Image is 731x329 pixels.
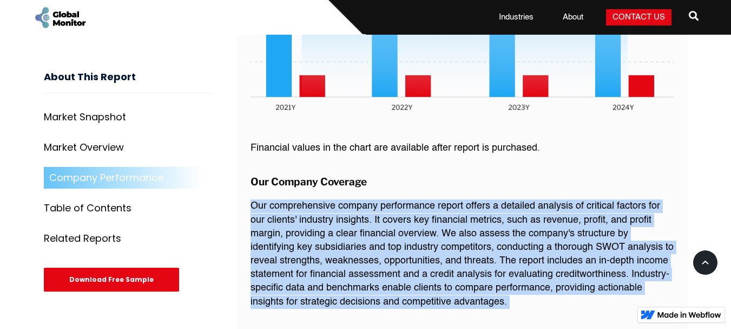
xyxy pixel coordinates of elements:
[606,9,671,25] a: Contact Us
[44,107,211,128] a: Market Snapshot
[251,141,674,155] p: Financial values in the chart are available after report is purchased.
[44,203,131,214] div: Table of Contents
[251,177,674,187] h3: Our Company Coverage
[49,173,163,184] div: Company Performance
[44,198,211,220] a: Table of Contents
[251,199,674,309] p: Our comprehensive company performance report offers a detailed analysis of critical factors for o...
[44,268,179,292] div: Download Free Sample
[44,112,126,123] div: Market Snapshot
[44,72,211,94] h3: About This Report
[689,8,699,23] span: 
[657,312,721,318] img: Made in Webflow
[556,12,590,23] a: About
[44,143,124,153] div: Market Overview
[44,137,211,159] a: Market Overview
[44,228,211,250] a: Related Reports
[492,12,540,23] a: Industries
[33,5,87,30] a: home
[689,7,699,28] a: 
[44,234,121,244] div: Related Reports
[44,167,211,189] a: Company Performance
